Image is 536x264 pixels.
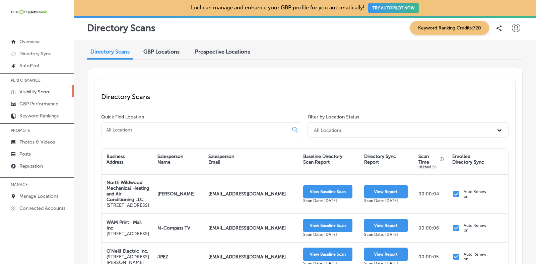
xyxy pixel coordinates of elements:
[19,101,58,107] p: GBP Performance
[101,114,144,120] label: Quick Find Location
[208,191,286,197] strong: [EMAIL_ADDRESS][DOMAIN_NAME]
[19,89,51,95] p: Visibility Score
[157,191,195,197] strong: [PERSON_NAME]
[143,49,180,55] span: GBP Locations
[87,22,155,33] p: Directory Scans
[107,231,149,237] p: [STREET_ADDRESS]
[19,163,43,169] p: Reputation
[106,127,287,133] input: All Locations
[303,248,352,261] button: View Baseline Scan
[364,198,408,203] div: Scan Date: [DATE]
[19,151,31,157] p: Posts
[303,185,352,198] button: View Baseline Scan
[364,219,408,232] button: View Report
[364,232,408,237] div: Scan Date: [DATE]
[19,63,40,69] p: AutoPilot
[19,51,51,57] p: Directory Sync
[303,232,352,237] div: Scan Date: [DATE]
[208,225,286,231] strong: [EMAIL_ADDRESS][DOMAIN_NAME]
[364,185,408,198] button: View Report
[410,21,489,35] span: Keyword Ranking Credits: 720
[107,248,148,254] strong: O'Neill Electric Inc.
[107,154,125,165] div: Business Address
[418,165,446,169] div: HH:MM:SS
[418,154,439,165] div: Scan Time
[11,9,48,15] img: 660ab0bf-5cc7-4cb8-ba1c-48b5ae0f18e60NCTV_CLogo_TV_Black_-500x88.png
[364,248,408,261] button: View Report
[452,154,484,165] div: Enrolled Directory Sync
[418,191,439,197] p: 00:00:04
[19,139,55,145] p: Photos & Videos
[364,154,396,165] div: Directory Sync Report
[157,225,190,231] strong: N-Compass TV
[195,49,250,55] span: Prospective Locations
[314,127,342,133] div: All Locations
[464,189,488,199] p: Auto Renew: on
[303,198,352,203] div: Scan Date: [DATE]
[101,93,509,101] p: Directory Scans
[19,205,65,211] p: Connected Accounts
[107,202,149,208] p: [STREET_ADDRESS]
[368,3,419,13] button: TRY AUTOPILOT NOW
[107,180,149,202] strong: North Wildwood Mechanical Heating and Air Conditioning LLC.
[107,219,142,231] strong: WAM Print I Mail Inc
[19,113,59,119] p: Keyword Rankings
[464,223,488,233] p: Auto Renew: on
[418,225,439,231] p: 00:00:06
[418,254,439,260] p: 00:00:05
[19,39,40,45] p: Overview
[303,154,342,165] div: Baseline Directory Scan Report
[208,254,286,260] strong: [EMAIL_ADDRESS][DOMAIN_NAME]
[157,254,168,260] strong: JPEZ
[308,114,359,120] label: Filter by Location Status
[157,154,183,165] div: Salesperson Name
[19,193,58,199] p: Manage Locations
[90,49,130,55] span: Directory Scans
[208,154,234,165] div: Salesperson Email
[440,156,446,160] button: Displays the total time taken to generate this report.
[303,219,352,232] button: View Baseline Scan
[464,252,488,261] p: Auto Renew: on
